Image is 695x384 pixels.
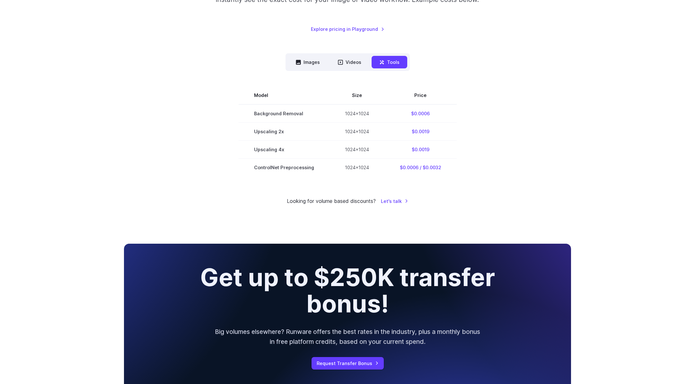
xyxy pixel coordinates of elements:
small: Looking for volume based discounts? [287,197,376,205]
td: 1024x1024 [330,104,384,123]
td: Upscaling 4x [239,141,330,159]
td: 1024x1024 [330,159,384,177]
td: 1024x1024 [330,123,384,141]
td: ControlNet Preprocessing [239,159,330,177]
a: Let's talk [381,197,408,205]
a: Request Transfer Bonus [312,357,384,370]
td: $0.0019 [384,141,457,159]
button: Videos [330,56,369,68]
td: $0.0006 [384,104,457,123]
th: Size [330,86,384,104]
button: Tools [372,56,407,68]
a: Explore pricing in Playground [311,25,384,33]
p: Big volumes elsewhere? Runware offers the best rates in the industry, plus a monthly bonus in fre... [214,327,481,346]
td: 1024x1024 [330,141,384,159]
td: Background Removal [239,104,330,123]
h2: Get up to $250K transfer bonus! [185,264,510,317]
th: Price [384,86,457,104]
button: Images [288,56,328,68]
th: Model [239,86,330,104]
td: $0.0006 / $0.0032 [384,159,457,177]
td: Upscaling 2x [239,123,330,141]
td: $0.0019 [384,123,457,141]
